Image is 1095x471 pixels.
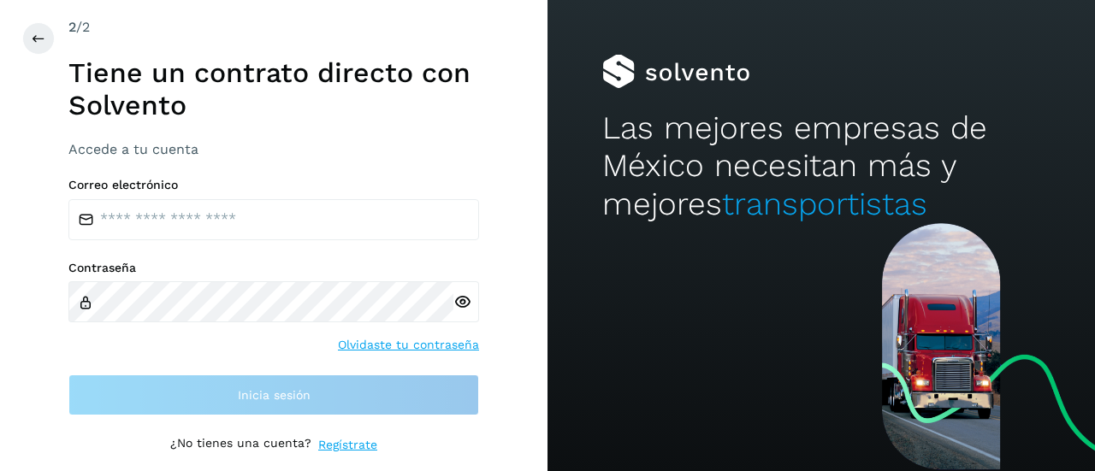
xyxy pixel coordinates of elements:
span: transportistas [722,185,927,222]
h2: Las mejores empresas de México necesitan más y mejores [602,109,1040,223]
div: /2 [68,17,479,38]
h3: Accede a tu cuenta [68,141,479,157]
label: Contraseña [68,261,479,275]
h1: Tiene un contrato directo con Solvento [68,56,479,122]
button: Inicia sesión [68,374,479,415]
p: ¿No tienes una cuenta? [170,436,311,454]
a: Regístrate [318,436,377,454]
span: Inicia sesión [238,389,311,401]
a: Olvidaste tu contraseña [338,336,479,354]
label: Correo electrónico [68,178,479,192]
span: 2 [68,19,76,35]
